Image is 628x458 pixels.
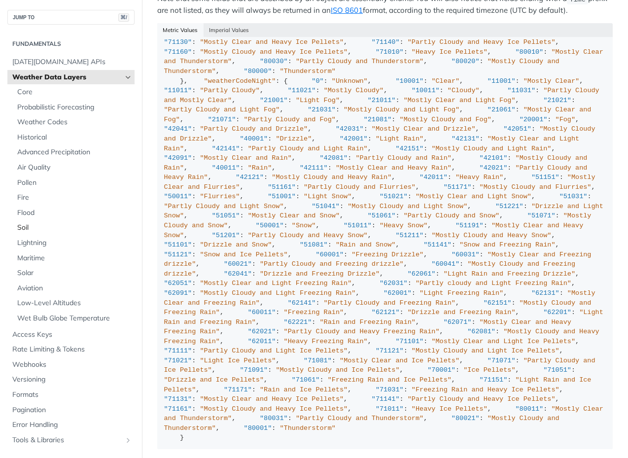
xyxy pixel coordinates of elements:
[531,174,559,181] span: "51151"
[412,347,559,354] span: "Mostly Cloudy and Light Ice Pellets"
[467,328,495,335] span: "62081"
[224,270,252,278] span: "62041"
[164,376,264,384] span: "Drizzle and Ice Pellets"
[12,375,132,385] span: Versioning
[12,360,132,370] span: Webhooks
[7,70,135,85] a: Weather Data LayersHide subpages for Weather Data Layers
[423,241,452,248] span: "51141"
[164,87,603,104] span: "Partly Cloudy and Mostly Clear"
[300,164,328,172] span: "42111"
[212,164,240,172] span: "40011"
[292,222,316,229] span: "Snow"
[240,135,268,142] span: "40001"
[260,260,404,268] span: "Partly Cloudy and Freezing drizzle"
[260,415,288,422] span: "80031"
[527,212,556,219] span: "51071"
[444,270,575,278] span: "Light Rain and Freezing Drizzle"
[488,357,516,364] span: "71071"
[380,193,408,200] span: "51021"
[12,345,132,354] span: Rate Limiting & Tokens
[164,376,595,393] span: "Light Rain and Ice Pellets"
[212,212,240,219] span: "51051"
[336,125,364,133] span: "42031"
[12,160,135,175] a: Air Quality
[431,338,575,345] span: "Mostly Clear and Light Ice Pellets"
[444,183,472,191] span: "51171"
[200,395,344,403] span: "Mostly Clear and Heavy Ice Pellets"
[368,212,396,219] span: "51061"
[12,206,135,220] a: Flood
[12,330,132,340] span: Access Keys
[124,436,132,444] button: Show subpages for Tools & Libraries
[543,366,571,374] span: "71051"
[344,222,372,229] span: "51011"
[17,163,132,173] span: Air Quality
[164,135,584,152] span: "Mostly Clear and Light Rain"
[380,280,408,287] span: "62031"
[12,130,135,145] a: Historical
[331,5,363,15] a: ISO 8601
[448,87,480,94] span: "Cloudy"
[543,97,571,104] span: "21021"
[431,77,459,85] span: "Clear"
[17,268,132,278] span: Solar
[455,222,484,229] span: "51191"
[7,55,135,70] a: [DATE][DOMAIN_NAME] APIs
[296,58,423,65] span: "Partly Cloudy and Thunderstorm"
[164,309,607,326] span: "Light Rain and Freezing Rain"
[164,289,599,307] span: "Mostly Clear and Freezing Rain"
[419,289,503,297] span: "Light Freezing Rain"
[17,223,132,233] span: Soil
[200,48,348,56] span: "Mostly Cloudy and Heavy Ice Pellets"
[455,174,503,181] span: "Heavy Rain"
[200,280,351,287] span: "Mostly Clear and Light Freezing Rain"
[17,298,132,308] span: Low-Level Altitudes
[12,311,135,326] a: Wet Bulb Globe Temperature
[372,395,400,403] span: "71141"
[408,270,436,278] span: "62061"
[164,38,192,46] span: "71130"
[7,433,135,448] a: Tools & LibrariesShow subpages for Tools & Libraries
[364,116,392,123] span: "21081"
[404,97,516,104] span: "Mostly Clear and Light Fog"
[276,135,312,142] span: "Drizzle"
[200,154,291,162] span: "Mostly Clear and Rain"
[276,366,399,374] span: "Mostly Cloudy and Ice Pellets"
[260,97,288,104] span: "21001"
[12,281,135,296] a: Aviation
[395,77,423,85] span: "10001"
[431,260,459,268] span: "60041"
[543,309,571,316] span: "62201"
[412,48,488,56] span: "Heavy Ice Pellets"
[164,357,192,364] span: "71021"
[17,103,132,112] span: Probabilistic Forecasting
[516,405,544,413] span: "80011"
[248,232,368,239] span: "Partly Cloudy and Heavy Snow"
[332,77,368,85] span: "Unknown"
[17,208,132,218] span: Flood
[164,241,192,248] span: "51101"
[520,116,548,123] span: "20001"
[312,203,340,210] span: "51041"
[12,266,135,281] a: Solar
[272,174,391,181] span: "Mostly Cloudy and Heavy Rain"
[395,145,423,152] span: "42151"
[164,347,192,354] span: "71111"
[224,260,252,268] span: "60021"
[328,376,452,384] span: "Freezing Rain and Ice Pellets"
[480,154,508,162] span: "42101"
[312,77,323,85] span: "0"
[17,133,132,142] span: Historical
[12,57,132,67] span: [DATE][DOMAIN_NAME] APIs
[12,236,135,250] a: Lightning
[164,154,192,162] span: "42091"
[260,58,288,65] span: "80030"
[7,39,135,48] h2: Fundamentals
[124,73,132,81] button: Hide subpages for Weather Data Layers
[256,222,284,229] span: "50001"
[164,174,599,191] span: "Mostly Clear and Flurries"
[376,386,404,393] span: "71031"
[260,386,348,393] span: "Rain and Ice Pellets"
[488,77,516,85] span: "11001"
[412,405,488,413] span: "Heavy Ice Pellets"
